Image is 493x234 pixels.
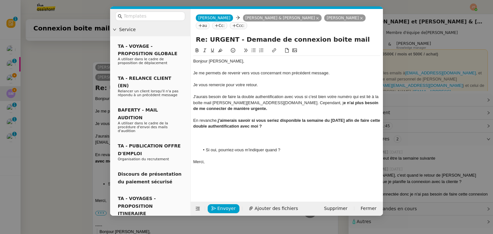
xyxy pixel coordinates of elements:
[208,204,239,213] button: Envoyer
[118,107,158,120] span: BAFERTY - MAIL AUDITION
[196,35,378,44] input: Subject
[118,57,167,65] span: A utiliser dans le cadre de proposition de déplacement
[119,26,188,33] span: Service
[193,82,380,88] div: Je vous remercie pour votre retour.
[118,171,182,184] span: Discours de présentation du paiement sécurisé
[324,205,347,212] span: Supprimer
[124,13,181,20] input: Templates
[193,159,380,165] div: Merci,
[243,14,322,21] nz-tag: [PERSON_NAME] & [PERSON_NAME]
[193,118,380,130] div: En revanche,
[193,94,380,112] div: J'aurais besoin de faire la double authentification avec vous si c'est bien votre numéro qui est ...
[118,121,168,133] span: A utiliser dans le cadre de la procédure d'envoi des mails d'audition
[230,22,247,29] nz-tag: Ccc:
[118,157,169,161] span: Organisation du recrutement
[193,100,379,111] strong: e n'ai plus besoin de me connecter de manière urgente.
[193,118,381,129] strong: j'aimerais savoir si vous seriez disponible la semaine du [DATE] afin de faire cette double authe...
[118,143,181,156] span: TA - PUBLICATION OFFRE D'EMPLOI
[118,44,177,56] span: TA - VOYAGE - PROPOSITION GLOBALE
[118,76,171,88] span: TA - RELANCE CLIENT (EN)
[193,70,380,76] div: Je me permets de revenir vers vous concernant mon précédent message.
[255,205,298,212] span: Ajouter des fichiers
[118,89,178,97] span: Relancer un client lorsqu'il n'a pas répondu à un précédent message
[245,204,302,213] button: Ajouter des fichiers
[320,204,351,213] button: Supprimer
[357,204,380,213] button: Fermer
[361,205,376,212] span: Fermer
[324,14,366,21] nz-tag: [PERSON_NAME]
[198,16,230,20] span: [PERSON_NAME]
[110,23,190,36] div: Service
[193,58,380,64] div: Bonjour [PERSON_NAME]﻿,
[118,196,156,216] span: TA - VOYAGES - PROPOSITION ITINERAIRE
[212,22,227,29] nz-tag: Cc:
[217,205,236,212] span: Envoyer
[200,147,381,153] li: Si oui, pourriez-vous m'indiquer quand ?
[196,22,210,29] nz-tag: au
